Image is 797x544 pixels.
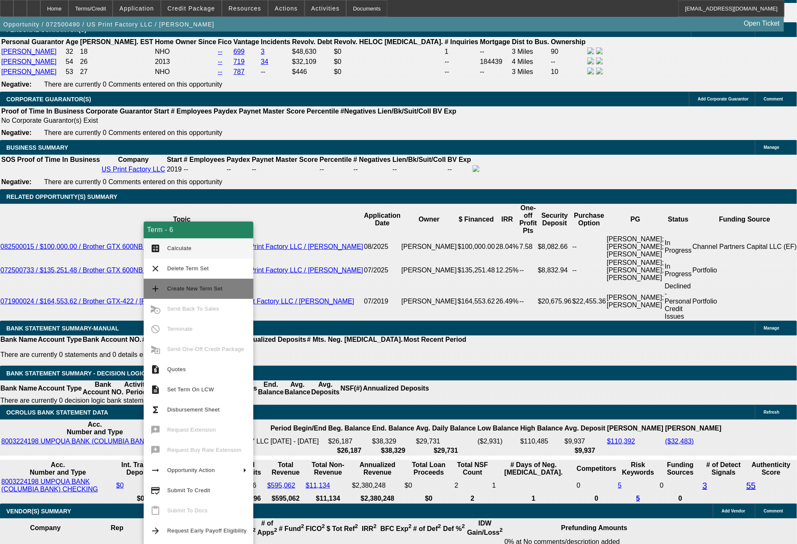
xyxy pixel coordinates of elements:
td: $0 [334,47,444,56]
div: Term - 6 [144,222,253,238]
th: Low Balance [477,420,519,436]
img: linkedin-icon.png [596,58,603,64]
td: $0 [404,478,453,494]
span: Manage [764,326,779,330]
a: [PERSON_NAME] [1,48,57,55]
td: [PERSON_NAME]; [PERSON_NAME]; [PERSON_NAME] [606,259,664,282]
b: Start [167,156,182,163]
td: 08/2025 [364,235,401,259]
td: [PERSON_NAME] [401,259,458,282]
span: Bank Statement Summary - Decision Logic [6,370,146,377]
b: Negative: [1,129,32,136]
td: $110,485 [520,437,563,446]
button: Actions [268,0,304,16]
td: $48,630 [292,47,333,56]
td: Portfolio [692,259,797,282]
td: $29,731 [416,437,476,446]
button: Resources [222,0,268,16]
b: Revolv. HELOC [MEDICAL_DATA]. [334,38,443,45]
th: 1 [492,494,576,503]
td: 53 [65,67,79,77]
a: 072500733 / $135,251.48 / Brother GTX 600NB / [PERSON_NAME] Solutions / US Print Factory LLC / [P... [0,267,363,274]
th: $38,329 [372,446,415,455]
b: [PERSON_NAME]. EST [80,38,153,45]
td: -- [226,165,250,174]
th: # of Detect Signals [702,461,745,477]
b: Age [66,38,78,45]
th: Security Deposit [537,204,572,235]
td: $26,187 [328,437,371,446]
th: $2,380,248 [352,494,403,503]
td: -- [519,282,537,321]
mat-icon: credit_score [150,486,160,496]
td: -- [572,235,606,259]
th: $0 [404,494,453,503]
span: Actions [275,5,298,12]
img: facebook-icon.png [473,165,479,172]
b: Fico [218,38,232,45]
th: Avg. Daily Balance [416,420,476,436]
td: [PERSON_NAME] [401,282,458,321]
td: -- [260,67,291,77]
b: Negative: [1,178,32,185]
th: Risk Keywords [618,461,659,477]
a: 5 [636,495,640,502]
td: 07/2019 [364,282,401,321]
span: Comment [764,97,783,101]
th: Owner [401,204,458,235]
a: [PERSON_NAME] [1,68,57,75]
th: Avg. Balance [284,380,310,396]
a: ($32,483) [665,438,694,445]
th: # Mts. Neg. [MEDICAL_DATA]. [307,335,403,344]
td: Channel Partners Capital LLC (EF) [692,235,797,259]
a: [PERSON_NAME] [1,58,57,65]
th: Bank Account NO. [82,335,142,344]
b: Def % [443,525,465,532]
td: 184439 [480,57,511,66]
a: $0 [116,482,124,489]
mat-icon: request_quote [150,364,160,375]
td: $32,109 [292,57,333,66]
th: Beg. Balance [328,420,371,436]
th: End. Balance [372,420,415,436]
td: -- [444,57,479,66]
span: Refresh [764,410,779,415]
a: 5 [618,482,622,489]
th: Proof of Time In Business [1,107,84,116]
td: In Progress [664,259,692,282]
th: NSF(#) [340,380,363,396]
th: $ Financed [457,204,495,235]
td: 1 [444,47,479,56]
span: Activities [311,5,340,12]
td: $20,675.96 [537,282,572,321]
mat-icon: clear [150,264,160,274]
img: facebook-icon.png [587,58,594,64]
span: Add Corporate Guarantor [698,97,749,101]
td: 12.25% [495,259,519,282]
a: $11,134 [306,482,330,489]
b: BFC Exp [381,525,412,532]
th: Bank Account NO. [82,380,124,396]
th: Total Revenue [267,461,305,477]
span: There are currently 0 Comments entered on this opportunity [44,81,222,88]
a: $595,062 [267,482,295,489]
span: RELATED OPPORTUNITY(S) SUMMARY [6,193,117,200]
span: CORPORATE GUARANTOR(S) [6,96,91,103]
td: -- [444,67,479,77]
th: Avg. Deposits [311,380,340,396]
sup: 2 [322,523,325,530]
a: 3 [261,48,265,55]
th: Competitors [576,461,617,477]
span: There are currently 0 Comments entered on this opportunity [44,129,222,136]
td: [PERSON_NAME]; [PERSON_NAME]; [PERSON_NAME] [606,235,664,259]
th: Annualized Deposits [239,335,306,344]
b: Negative: [1,81,32,88]
span: Create New Term Set [167,285,223,292]
sup: 2 [274,527,277,533]
td: 54 [65,57,79,66]
td: -- [519,259,537,282]
th: 2 [454,494,491,503]
th: # Days of Neg. [MEDICAL_DATA]. [492,461,576,477]
b: $ Tot Ref [326,525,358,532]
a: 071900024 / $164,553.62 / Brother GTX-422 / [PERSON_NAME] Solutions / US Print Factory LLC / [PER... [0,298,354,305]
